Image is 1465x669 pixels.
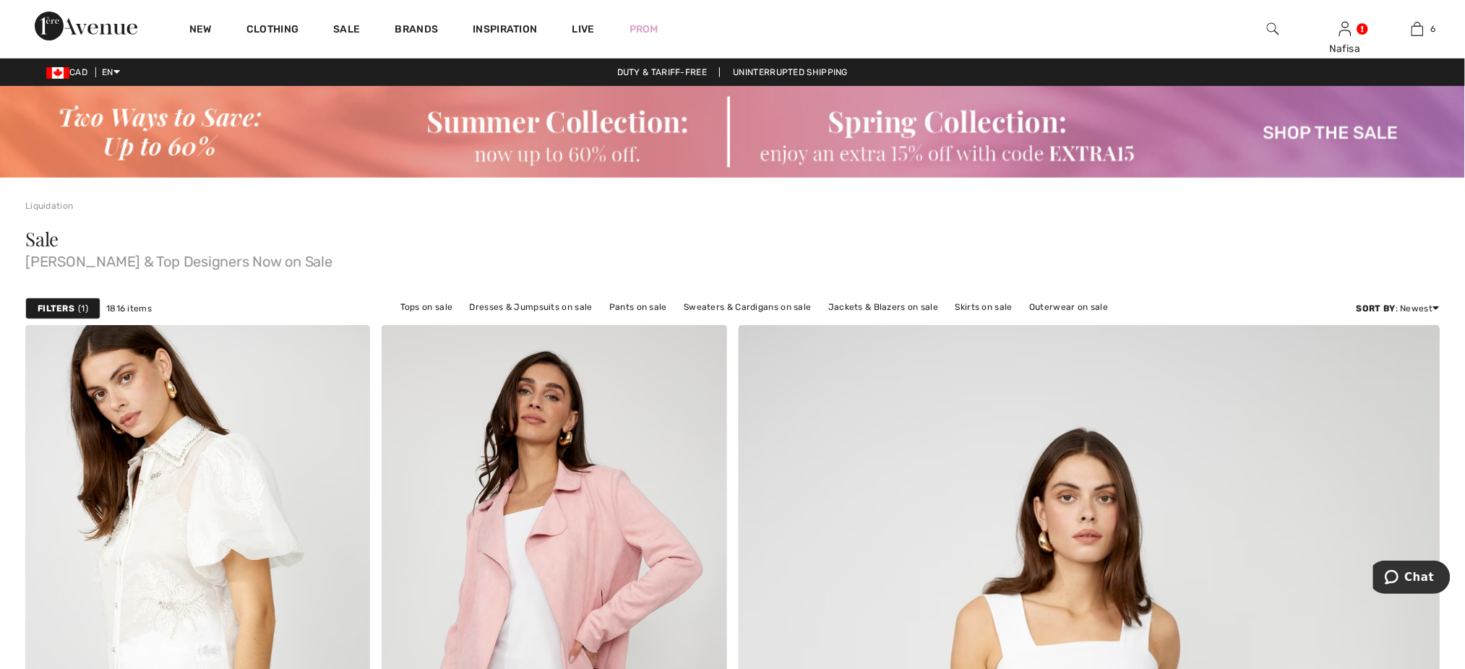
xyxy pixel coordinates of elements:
img: My Info [1339,20,1352,38]
a: New [189,23,212,38]
a: 6 [1382,20,1453,38]
a: Pants on sale [602,298,674,316]
a: Brands [395,23,439,38]
img: My Bag [1412,20,1424,38]
a: Sweaters & Cardigans on sale [676,298,818,316]
span: CAD [46,67,93,77]
a: Skirts on sale [948,298,1020,316]
a: Dresses & Jumpsuits on sale [463,298,600,316]
span: Sale [25,226,59,251]
a: Live [572,22,595,37]
span: Inspiration [473,23,537,38]
a: Prom [630,22,658,37]
span: 1 [78,302,88,315]
img: Canadian Dollar [46,67,69,79]
iframe: Opens a widget where you can chat to one of our agents [1373,561,1451,597]
span: EN [102,67,120,77]
span: 1816 items [106,302,152,315]
img: search the website [1267,20,1279,38]
a: Tops on sale [393,298,460,316]
strong: Filters [38,302,74,315]
span: 6 [1431,22,1436,35]
a: Jackets & Blazers on sale [821,298,946,316]
a: Sale [333,23,360,38]
div: Nafisa [1310,41,1380,56]
img: 1ère Avenue [35,12,137,40]
span: [PERSON_NAME] & Top Designers Now on Sale [25,249,1440,269]
a: Outerwear on sale [1022,298,1115,316]
div: : Newest [1357,302,1440,315]
a: Clothing [246,23,298,38]
a: Liquidation [25,201,73,211]
a: Sign In [1339,22,1352,35]
strong: Sort By [1357,303,1396,314]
